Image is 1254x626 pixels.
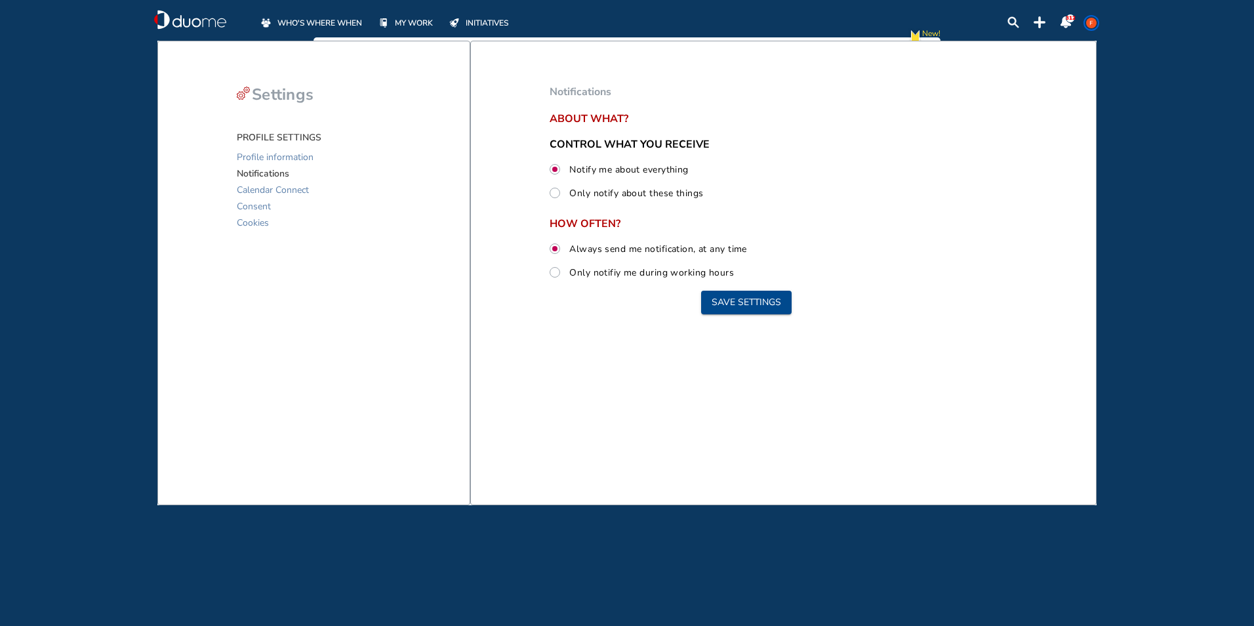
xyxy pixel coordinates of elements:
span: New! [922,27,940,47]
img: whoswherewhen-off.a3085474.svg [261,18,271,28]
div: notification-panel-on [1060,16,1072,28]
div: plus-topbar [1034,16,1045,28]
div: new-notification [908,27,922,47]
img: duome-logo-whitelogo.b0ca3abf.svg [154,10,226,30]
img: mywork-off.f8bf6c09.svg [380,18,388,28]
label: Notify me about everything [567,161,688,178]
a: duome-logo-whitelogologo-notext [154,10,226,30]
label: Only notify about these things [567,184,703,201]
div: whoswherewhen-off [259,16,273,30]
a: INITIATIVES [447,16,508,30]
span: Settings [252,84,313,105]
a: WHO'S WHERE WHEN [259,16,362,30]
button: Save settings [701,291,792,314]
span: Consent [237,198,271,215]
span: PROFILE SETTINGS [237,131,321,144]
span: Notifications [237,165,289,182]
label: Always send me notification, at any time [567,240,747,257]
span: 312 [1066,14,1076,22]
img: settings-cog-red.d5cea378.svg [237,87,250,100]
span: CONTROL WHAT YOU RECEIVE [550,137,710,152]
span: MY WORK [395,16,433,30]
div: duome-logo-whitelogo [154,10,226,30]
span: Profile information [237,149,313,165]
span: WHO'S WHERE WHEN [277,16,362,30]
span: Cookies [237,215,269,231]
div: initiatives-off [447,16,461,30]
a: MY WORK [376,16,433,30]
div: settings-cog-red [237,87,250,100]
span: HOW OFTEN? [550,218,943,230]
span: About what? [550,113,943,125]
div: mywork-off [376,16,390,30]
span: Notifications [550,85,611,99]
img: notification-panel-on.a48c1939.svg [1060,16,1072,28]
img: initiatives-off.b77ef7b9.svg [449,18,459,28]
img: new-notification.cd065810.svg [908,27,922,47]
img: plus-topbar.b126d2c6.svg [1034,16,1045,28]
span: Calendar Connect [237,182,309,198]
label: Only notifiy me during working hours [567,264,734,281]
span: INITIATIVES [466,16,508,30]
img: search-lens.23226280.svg [1007,16,1019,28]
div: search-lens [1007,16,1019,28]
